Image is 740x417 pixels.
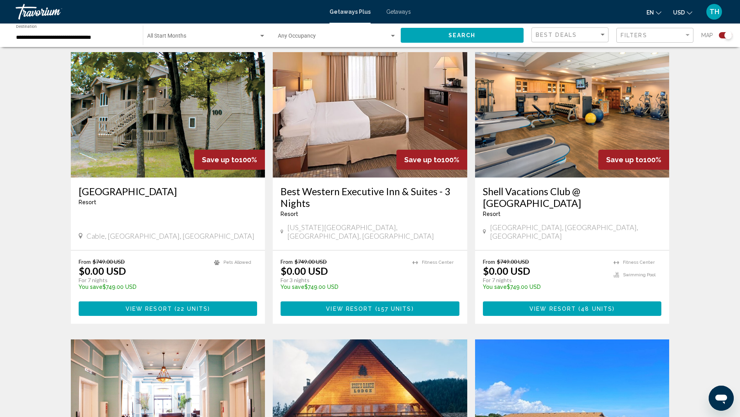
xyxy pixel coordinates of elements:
[79,258,91,265] span: From
[329,9,371,15] a: Getaways Plus
[79,284,207,290] p: $749.00 USD
[536,32,606,38] mat-select: Sort by
[483,284,507,290] span: You save
[86,232,254,240] span: Cable, [GEOGRAPHIC_DATA], [GEOGRAPHIC_DATA]
[93,258,125,265] span: $749.00 USD
[623,260,655,265] span: Fitness Center
[422,260,454,265] span: Fitness Center
[536,32,577,38] span: Best Deals
[281,258,293,265] span: From
[401,28,524,42] button: Search
[483,258,495,265] span: From
[483,185,662,209] a: Shell Vacations Club @ [GEOGRAPHIC_DATA]
[576,306,615,312] span: ( )
[483,211,501,217] span: Resort
[281,185,459,209] a: Best Western Executive Inn & Suites - 3 Nights
[483,301,662,316] button: View Resort(48 units)
[273,52,467,178] img: RS52I01X.jpg
[709,386,734,411] iframe: Button to launch messaging window
[616,27,693,44] button: Filter
[529,306,576,312] span: View Resort
[621,32,647,38] span: Filters
[483,284,606,290] p: $749.00 USD
[79,284,103,290] span: You save
[673,7,692,18] button: Change currency
[281,277,405,284] p: For 3 nights
[71,52,265,178] img: 1831E01X.jpg
[598,150,669,170] div: 100%
[673,9,685,16] span: USD
[295,258,327,265] span: $749.00 USD
[448,33,476,39] span: Search
[16,4,322,20] a: Travorium
[281,301,459,316] button: View Resort(157 units)
[490,223,662,240] span: [GEOGRAPHIC_DATA], [GEOGRAPHIC_DATA], [GEOGRAPHIC_DATA]
[373,306,414,312] span: ( )
[223,260,251,265] span: Pets Allowed
[172,306,210,312] span: ( )
[281,284,405,290] p: $749.00 USD
[79,277,207,284] p: For 7 nights
[483,265,530,277] p: $0.00 USD
[79,199,96,205] span: Resort
[281,284,304,290] span: You save
[126,306,172,312] span: View Resort
[704,4,724,20] button: User Menu
[326,306,373,312] span: View Resort
[475,52,670,178] img: 5446O01X.jpg
[79,301,257,316] button: View Resort(22 units)
[646,9,654,16] span: en
[202,156,239,164] span: Save up to
[287,223,459,240] span: [US_STATE][GEOGRAPHIC_DATA], [GEOGRAPHIC_DATA], [GEOGRAPHIC_DATA]
[404,156,441,164] span: Save up to
[79,185,257,197] a: [GEOGRAPHIC_DATA]
[701,30,713,41] span: Map
[497,258,529,265] span: $749.00 USD
[396,150,467,170] div: 100%
[378,306,412,312] span: 157 units
[281,265,328,277] p: $0.00 USD
[581,306,612,312] span: 48 units
[709,8,719,16] span: TH
[623,272,655,277] span: Swimming Pool
[281,211,298,217] span: Resort
[606,156,643,164] span: Save up to
[194,150,265,170] div: 100%
[483,277,606,284] p: For 7 nights
[177,306,208,312] span: 22 units
[386,9,411,15] a: Getaways
[79,265,126,277] p: $0.00 USD
[646,7,661,18] button: Change language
